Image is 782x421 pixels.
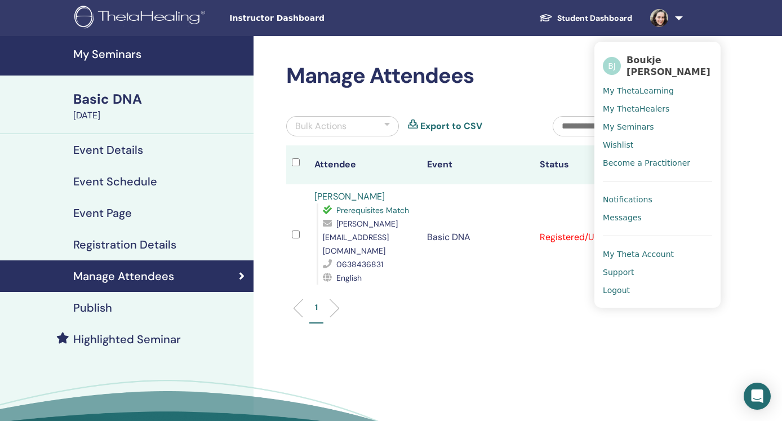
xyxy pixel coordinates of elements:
[603,154,712,172] a: Become a Practitioner
[74,6,209,31] img: logo.png
[295,119,346,133] div: Bulk Actions
[603,158,690,168] span: Become a Practitioner
[603,281,712,299] a: Logout
[603,82,712,100] a: My ThetaLearning
[314,190,385,202] a: [PERSON_NAME]
[420,119,482,133] a: Export to CSV
[603,190,712,209] a: Notifications
[603,285,630,295] span: Logout
[627,54,712,78] span: Boukje [PERSON_NAME]
[603,104,669,114] span: My ThetaHealers
[73,47,247,61] h4: My Seminars
[73,333,181,346] h4: Highlighted Seminar
[603,100,712,118] a: My ThetaHealers
[603,86,674,96] span: My ThetaLearning
[744,383,771,410] div: Open Intercom Messenger
[534,145,647,184] th: Status
[603,209,712,227] a: Messages
[336,273,362,283] span: English
[73,175,157,188] h4: Event Schedule
[336,205,409,215] span: Prerequisites Match
[73,90,247,109] div: Basic DNA
[229,12,398,24] span: Instructor Dashboard
[650,9,668,27] img: default.jpg
[603,118,712,136] a: My Seminars
[73,301,112,314] h4: Publish
[603,50,712,82] a: BJBoukje [PERSON_NAME]
[336,259,383,269] span: 0638436831
[323,219,398,256] span: [PERSON_NAME][EMAIL_ADDRESS][DOMAIN_NAME]
[66,90,254,122] a: Basic DNA[DATE]
[603,212,642,223] span: Messages
[309,145,421,184] th: Attendee
[530,8,641,29] a: Student Dashboard
[603,122,654,132] span: My Seminars
[603,140,633,150] span: Wishlist
[603,249,674,259] span: My Theta Account
[73,206,132,220] h4: Event Page
[73,238,176,251] h4: Registration Details
[73,143,143,157] h4: Event Details
[603,263,712,281] a: Support
[73,109,247,122] div: [DATE]
[315,302,318,313] p: 1
[421,145,534,184] th: Event
[73,269,174,283] h4: Manage Attendees
[603,57,621,75] span: BJ
[603,194,652,205] span: Notifications
[603,267,634,277] span: Support
[286,63,669,89] h2: Manage Attendees
[539,13,553,23] img: graduation-cap-white.svg
[603,245,712,263] a: My Theta Account
[603,136,712,154] a: Wishlist
[421,184,534,290] td: Basic DNA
